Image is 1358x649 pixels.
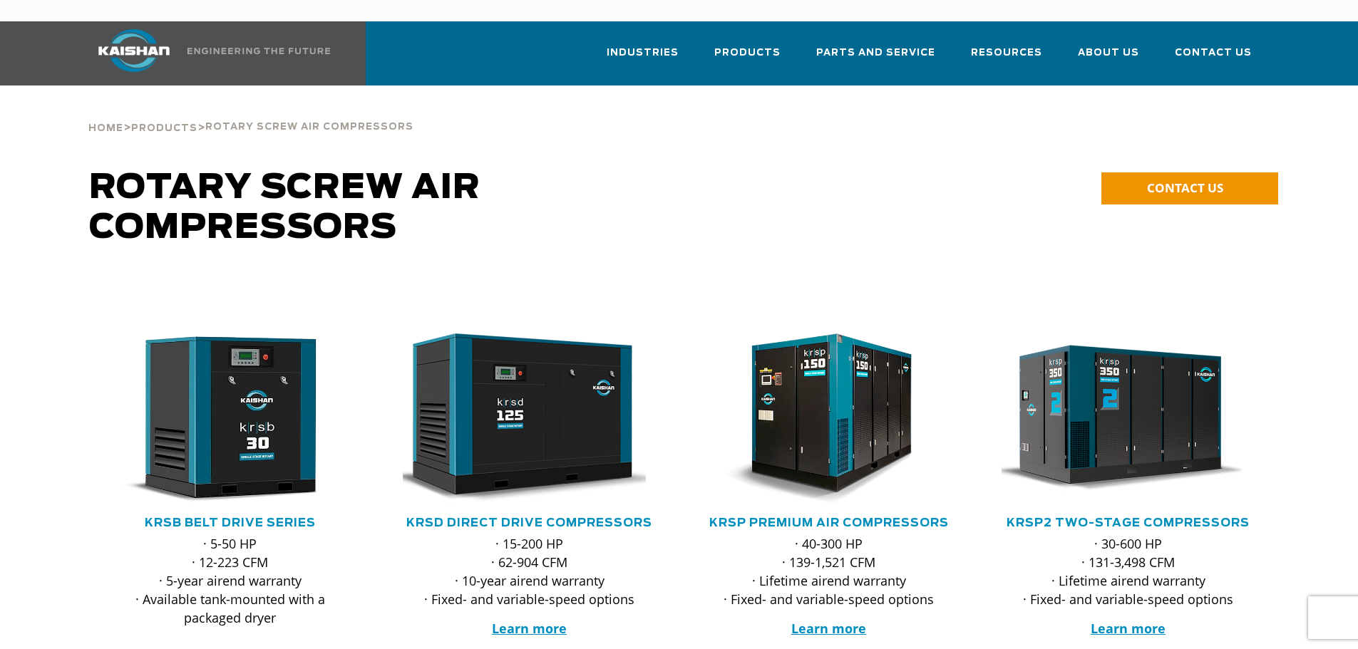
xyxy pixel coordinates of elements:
a: CONTACT US [1101,172,1278,204]
p: · 30-600 HP · 131-3,498 CFM · Lifetime airend warranty · Fixed- and variable-speed options [1002,534,1255,608]
p: · 15-200 HP · 62-904 CFM · 10-year airend warranty · Fixed- and variable-speed options [403,534,657,608]
a: Resources [971,34,1042,83]
span: About Us [1078,45,1139,61]
a: Products [714,34,781,83]
img: krsd125 [392,333,646,504]
span: Home [88,124,123,133]
a: About Us [1078,34,1139,83]
span: Parts and Service [816,45,935,61]
a: KRSD Direct Drive Compressors [406,517,652,529]
span: Products [714,45,781,61]
a: Learn more [791,620,866,637]
div: krsd125 [403,333,657,504]
a: Home [88,121,123,134]
a: Learn more [492,620,567,637]
span: Rotary Screw Air Compressors [205,123,413,132]
img: Engineering the future [187,48,330,54]
img: krsp350 [991,333,1245,504]
span: Rotary Screw Air Compressors [89,171,480,245]
a: Industries [607,34,679,83]
a: Products [131,121,197,134]
a: KRSP2 Two-Stage Compressors [1007,517,1250,529]
img: krsp150 [691,333,945,504]
span: CONTACT US [1147,180,1223,196]
div: > > [88,85,413,140]
div: krsb30 [103,333,357,504]
img: krsb30 [93,333,346,504]
span: Resources [971,45,1042,61]
a: Kaishan USA [81,21,333,85]
img: kaishan logo [81,29,187,72]
div: krsp150 [702,333,956,504]
a: Parts and Service [816,34,935,83]
a: KRSB Belt Drive Series [145,517,316,529]
a: Contact Us [1175,34,1252,83]
a: Learn more [1091,620,1166,637]
span: Products [131,124,197,133]
a: KRSP Premium Air Compressors [709,517,949,529]
span: Contact Us [1175,45,1252,61]
span: Industries [607,45,679,61]
p: · 40-300 HP · 139-1,521 CFM · Lifetime airend warranty · Fixed- and variable-speed options [702,534,956,608]
div: krsp350 [1002,333,1255,504]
